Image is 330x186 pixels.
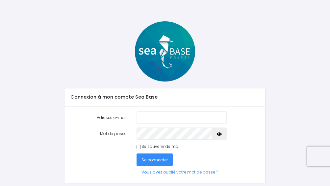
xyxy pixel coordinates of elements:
[141,144,179,150] label: Se souvenir de moi
[65,128,132,140] label: Mot de passe
[137,166,223,178] a: Vous avez oublié votre mot de passe ?
[65,111,132,124] label: Adresse e-mail
[65,88,265,106] div: Connexion à mon compte Sea Base
[137,153,173,166] button: Se connecter
[141,157,168,163] span: Se connecter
